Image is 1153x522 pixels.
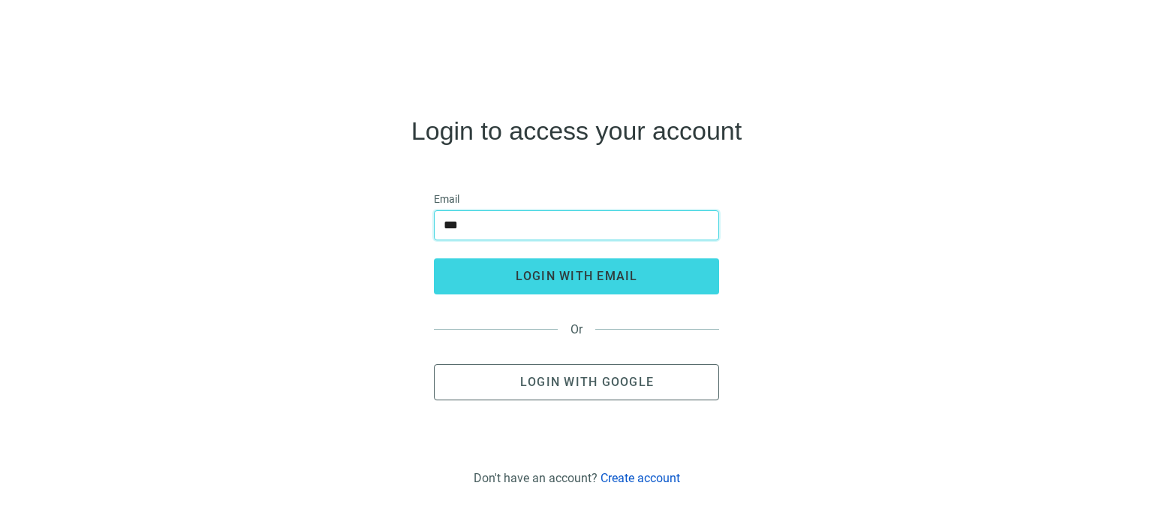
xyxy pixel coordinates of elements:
a: Create account [601,471,680,485]
span: Login with Google [520,375,654,389]
h4: Login to access your account [411,119,742,143]
span: Email [434,191,459,207]
div: Don't have an account? [474,471,680,485]
button: Login with Google [434,364,719,400]
span: Or [558,322,595,336]
button: login with email [434,258,719,294]
span: login with email [516,269,638,283]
